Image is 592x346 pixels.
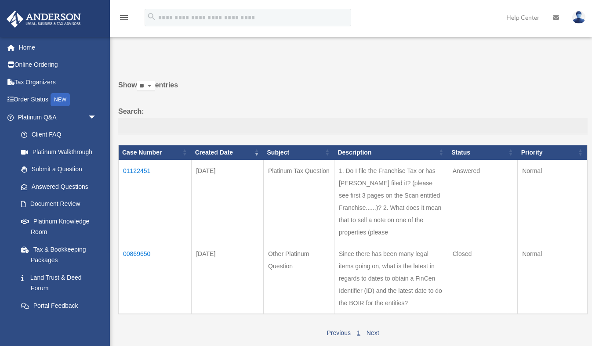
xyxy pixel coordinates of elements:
td: Other Platinum Question [264,243,334,314]
a: Tax Organizers [6,73,110,91]
td: [DATE] [192,160,264,243]
span: arrow_drop_down [88,108,105,126]
th: Subject: activate to sort column ascending [264,145,334,160]
label: Show entries [118,79,588,100]
td: Normal [518,243,588,314]
a: Answered Questions [12,178,101,195]
td: 1. Do I file the Franchise Tax or has [PERSON_NAME] filed it? (please see first 3 pages on the Sc... [334,160,448,243]
a: menu [119,15,129,23]
span: arrow_drop_down [88,314,105,332]
div: NEW [51,93,70,106]
a: Digital Productsarrow_drop_down [6,314,110,332]
th: Status: activate to sort column ascending [448,145,517,160]
td: Closed [448,243,517,314]
a: Previous [327,329,350,336]
a: Online Ordering [6,56,110,74]
th: Description: activate to sort column ascending [334,145,448,160]
i: search [147,12,156,22]
img: User Pic [572,11,585,24]
td: Normal [518,160,588,243]
th: Case Number: activate to sort column ascending [119,145,192,160]
a: Platinum Walkthrough [12,143,105,161]
td: 00869650 [119,243,192,314]
a: Document Review [12,195,105,213]
td: Platinum Tax Question [264,160,334,243]
a: Next [367,329,379,336]
td: [DATE] [192,243,264,314]
a: Order StatusNEW [6,91,110,109]
a: Client FAQ [12,126,105,144]
a: Tax & Bookkeeping Packages [12,241,105,269]
input: Search: [118,118,588,134]
a: Submit a Question [12,161,105,178]
a: Platinum Q&Aarrow_drop_down [6,108,105,126]
a: Platinum Knowledge Room [12,213,105,241]
img: Anderson Advisors Platinum Portal [4,11,84,28]
th: Created Date: activate to sort column ascending [192,145,264,160]
a: Portal Feedback [12,297,105,314]
i: menu [119,12,129,23]
td: Since there has been many legal items going on, what is the latest in regards to dates to obtain ... [334,243,448,314]
th: Priority: activate to sort column ascending [518,145,588,160]
select: Showentries [137,81,155,91]
a: Home [6,39,110,56]
a: 1 [357,329,360,336]
label: Search: [118,105,588,134]
td: 01122451 [119,160,192,243]
td: Answered [448,160,517,243]
a: Land Trust & Deed Forum [12,269,105,297]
